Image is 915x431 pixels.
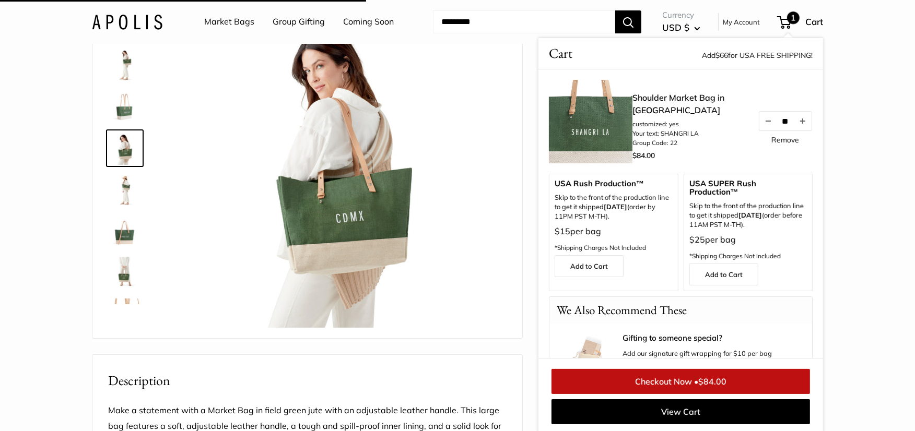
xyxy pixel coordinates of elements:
[787,11,800,24] span: 1
[433,10,615,33] input: Search...
[555,179,673,188] span: USA Rush Production™
[108,257,142,290] img: Shoulder Market Bag in Field Green
[632,151,655,160] span: $84.00
[108,215,142,248] img: Shoulder Market Bag in Field Green
[273,14,325,30] a: Group Gifting
[108,173,142,207] img: Shoulder Market Bag in Field Green
[555,193,673,221] p: Skip to the front of the production line to get it shipped (order by 11PM PST M-TH).
[689,179,807,196] span: USA SUPER Rush Production™
[632,138,747,148] li: Group Code: 22
[632,91,747,116] a: Shoulder Market Bag in [GEOGRAPHIC_DATA]
[106,213,144,250] a: Shoulder Market Bag in Field Green
[805,16,823,27] span: Cart
[552,369,810,394] a: Checkout Now •$84.00
[689,252,781,259] span: *Shipping Charges Not Included
[343,14,394,30] a: Coming Soon
[623,334,802,342] a: Gifting to someone special?
[92,14,162,29] img: Apolis
[689,234,705,245] span: $25
[549,43,572,64] span: Cart
[794,112,812,130] button: Increase quantity by 1
[632,129,747,138] li: Your text: SHANGRI LA
[108,370,507,391] h2: Description
[632,119,747,129] li: customized: yes
[204,14,254,30] a: Market Bags
[552,399,810,424] a: View Cart
[662,8,700,22] span: Currency
[715,51,728,60] span: $66
[615,10,641,33] button: Search
[549,296,694,323] p: We Also Recommend These
[777,116,794,125] input: Quantity
[106,296,144,334] a: Shoulder Market Bag in Field Green
[759,112,777,130] button: Decrease quantity by 1
[106,255,144,292] a: Shoulder Market Bag in Field Green
[108,298,142,332] img: Shoulder Market Bag in Field Green
[689,232,807,264] p: per bag
[778,14,823,30] a: 1 Cart
[662,22,689,33] span: USD $
[662,19,700,36] button: USD $
[689,263,758,285] a: Add to Cart
[108,48,142,81] img: Shoulder Market Bag in Field Green
[106,171,144,209] a: Shoulder Market Bag in Field Green
[555,226,570,236] span: $15
[555,224,673,255] p: per bag
[689,201,807,230] span: Skip to the front of the production line to get it shipped (order before 11AM PST M-TH).
[560,333,617,391] img: Apolis Signature Gift Wrapping
[108,90,142,123] img: Shoulder Market Bag in Field Green
[738,211,762,219] strong: [DATE]
[604,202,627,211] b: [DATE]
[623,334,802,373] div: Add our signature gift wrapping for $10 per bag
[702,51,813,60] span: Add for USA FREE SHIPPING!
[771,136,799,143] a: Remove
[555,255,624,277] a: Add to Cart
[106,46,144,83] a: Shoulder Market Bag in Field Green
[106,129,144,167] a: Shoulder Market Bag in Field Green
[698,376,726,387] span: $84.00
[723,16,760,28] a: My Account
[555,243,646,251] span: *Shipping Charges Not Included
[108,131,142,165] img: Shoulder Market Bag in Field Green
[106,88,144,125] a: Shoulder Market Bag in Field Green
